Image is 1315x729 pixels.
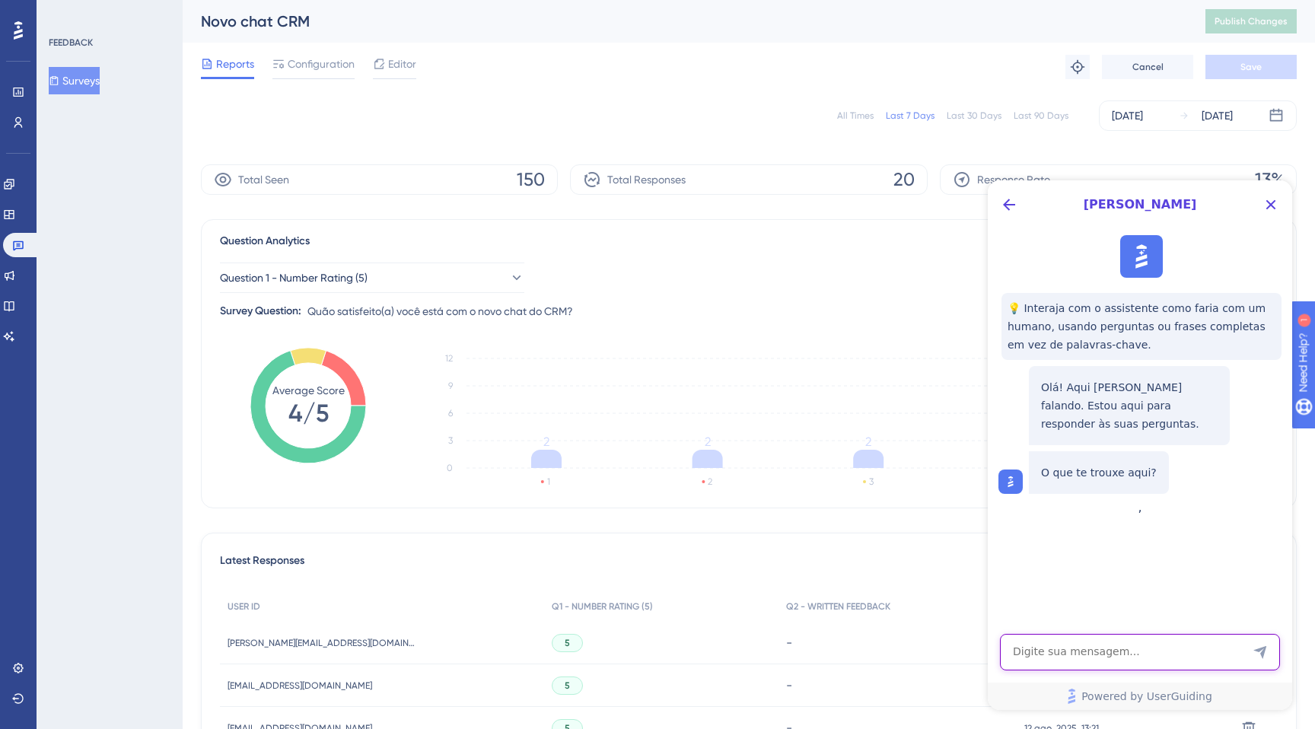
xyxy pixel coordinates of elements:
[220,269,368,287] span: Question 1 - Number Rating (5)
[565,637,570,649] span: 5
[36,4,95,22] span: Need Help?
[786,678,1009,692] div: -
[1205,55,1297,79] button: Save
[228,600,260,613] span: USER ID
[388,55,416,73] span: Editor
[1102,55,1193,79] button: Cancel
[272,384,345,396] tspan: Average Score
[1112,107,1143,125] div: [DATE]
[1205,9,1297,33] button: Publish Changes
[1215,15,1288,27] span: Publish Changes
[837,110,874,122] div: All Times
[238,170,289,189] span: Total Seen
[201,11,1167,32] div: Novo chat CRM
[607,170,686,189] span: Total Responses
[220,302,301,320] div: Survey Question:
[220,263,524,293] button: Question 1 - Number Rating (5)
[288,55,355,73] span: Configuration
[565,680,570,692] span: 5
[708,476,712,487] text: 2
[517,167,545,192] span: 150
[228,637,418,649] span: [PERSON_NAME][EMAIL_ADDRESS][DOMAIN_NAME]
[447,463,453,473] tspan: 0
[1202,107,1233,125] div: [DATE]
[106,8,110,20] div: 1
[448,435,453,446] tspan: 3
[893,167,915,192] span: 20
[445,353,453,364] tspan: 12
[448,408,453,419] tspan: 6
[216,55,254,73] span: Reports
[947,110,1001,122] div: Last 30 Days
[786,635,1009,650] div: -
[552,600,653,613] span: Q1 - NUMBER RATING (5)
[543,435,549,449] tspan: 2
[288,399,329,428] tspan: 4/5
[886,110,935,122] div: Last 7 Days
[228,680,372,692] span: [EMAIL_ADDRESS][DOMAIN_NAME]
[448,380,453,391] tspan: 9
[1132,61,1164,73] span: Cancel
[977,170,1050,189] span: Response Rate
[786,600,890,613] span: Q2 - WRITTEN FEEDBACK
[988,180,1292,710] iframe: UserGuiding AI Assistant
[1255,167,1284,192] span: 13%
[1240,61,1262,73] span: Save
[220,552,304,579] span: Latest Responses
[547,476,550,487] text: 1
[705,435,711,449] tspan: 2
[1014,110,1068,122] div: Last 90 Days
[865,435,871,449] tspan: 2
[307,302,573,320] span: Quão satisfeito(a) você está com o novo chat do CRM?
[220,232,310,250] span: Question Analytics
[869,476,874,487] text: 3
